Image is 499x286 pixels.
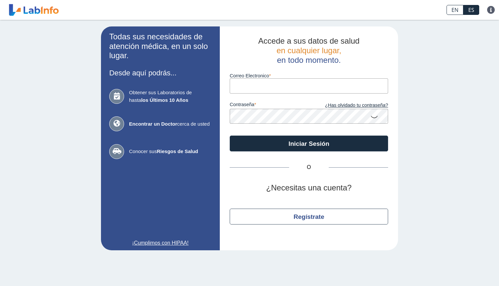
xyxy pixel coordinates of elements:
span: O [289,163,329,171]
h3: Desde aquí podrás... [109,69,212,77]
button: Iniciar Sesión [230,136,388,151]
b: Riesgos de Salud [157,148,198,154]
label: Correo Electronico [230,73,388,78]
span: en cualquier lugar, [277,46,341,55]
b: Encontrar un Doctor [129,121,177,127]
button: Regístrate [230,209,388,225]
span: Obtener sus Laboratorios de hasta [129,89,212,104]
span: cerca de usted [129,120,212,128]
a: ¡Cumplimos con HIPAA! [109,239,212,247]
a: ¿Has olvidado tu contraseña? [309,102,388,109]
a: EN [447,5,463,15]
span: Conocer sus [129,148,212,155]
h2: Todas sus necesidades de atención médica, en un solo lugar. [109,32,212,61]
span: en todo momento. [277,56,341,64]
b: los Últimos 10 Años [141,97,188,103]
label: contraseña [230,102,309,109]
h2: ¿Necesitas una cuenta? [230,183,388,193]
span: Accede a sus datos de salud [258,36,360,45]
a: ES [463,5,479,15]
